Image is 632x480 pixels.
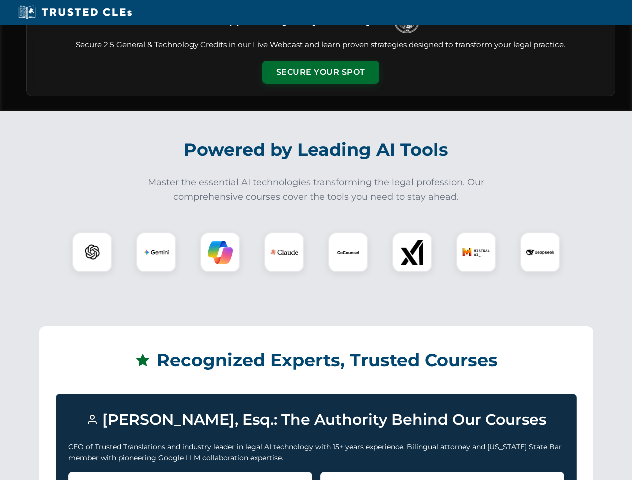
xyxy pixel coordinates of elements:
[15,5,135,20] img: Trusted CLEs
[526,238,554,266] img: DeepSeek Logo
[462,238,490,266] img: Mistral AI Logo
[72,232,112,272] div: ChatGPT
[39,132,593,167] h2: Powered by Leading AI Tools
[56,343,577,378] h2: Recognized Experts, Trusted Courses
[144,240,169,265] img: Gemini Logo
[200,232,240,272] div: Copilot
[68,406,564,433] h3: [PERSON_NAME], Esq.: The Authority Behind Our Courses
[520,232,560,272] div: DeepSeek
[392,232,432,272] div: xAI
[262,61,379,84] button: Secure Your Spot
[328,232,368,272] div: CoCounsel
[78,238,107,267] img: ChatGPT Logo
[208,240,233,265] img: Copilot Logo
[264,232,304,272] div: Claude
[270,238,298,266] img: Claude Logo
[400,240,425,265] img: xAI Logo
[39,39,603,51] p: Secure 2.5 General & Technology Credits in our Live Webcast and learn proven strategies designed ...
[336,240,361,265] img: CoCounsel Logo
[141,175,491,204] p: Master the essential AI technologies transforming the legal profession. Our comprehensive courses...
[456,232,496,272] div: Mistral AI
[68,441,564,464] p: CEO of Trusted Translations and industry leader in legal AI technology with 15+ years experience....
[136,232,176,272] div: Gemini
